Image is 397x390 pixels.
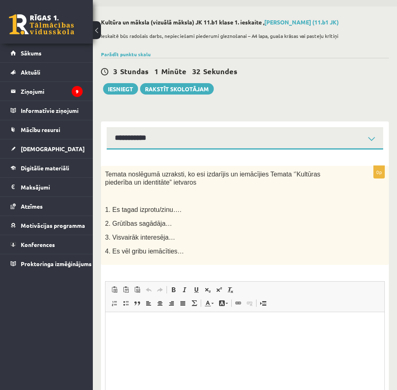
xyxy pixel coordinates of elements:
a: Вставить/Редактировать ссылку (Ctrl+K) [232,298,244,308]
span: Temata noslēgumā uzraksti, ko esi izdarījis un iemācījies Temata ‘’Kultūras piederība un identitā... [105,171,320,186]
a: [DEMOGRAPHIC_DATA] [11,139,83,158]
a: Надстрочный индекс [213,284,225,295]
span: 1. Es tagad izprotu/zinu…. [105,206,182,213]
a: Курсив (Ctrl+I) [179,284,191,295]
a: Вставить только текст (Ctrl+Shift+V) [120,284,132,295]
a: Вставить из Word [132,284,143,295]
a: Вставить (Ctrl+V) [109,284,120,295]
legend: Informatīvie ziņojumi [21,101,83,120]
span: Digitālie materiāli [21,164,69,172]
a: Sākums [11,44,83,62]
a: Konferences [11,235,83,254]
a: По центру [154,298,166,308]
span: Mācību resursi [21,126,60,133]
a: Вставить / удалить маркированный список [120,298,132,308]
i: 9 [72,86,83,97]
a: Подчеркнутый (Ctrl+U) [191,284,202,295]
a: Отменить (Ctrl+Z) [143,284,154,295]
a: [PERSON_NAME] (11.b1 JK) [264,18,339,26]
span: Minūte [161,66,186,76]
span: Sākums [21,49,42,57]
span: Aktuāli [21,68,40,76]
a: Математика [189,298,200,308]
a: По правому краю [166,298,177,308]
span: Sekundes [203,66,237,76]
a: Aktuāli [11,63,83,82]
span: Stundas [120,66,149,76]
a: Цвет текста [202,298,216,308]
a: Rakstīt skolotājam [140,83,214,95]
button: Iesniegt [103,83,138,95]
a: Proktoringa izmēģinājums [11,254,83,273]
span: Proktoringa izmēģinājums [21,260,92,267]
a: Вставить разрыв страницы для печати [257,298,269,308]
span: 1 [154,66,158,76]
a: Atzīmes [11,197,83,216]
a: Mācību resursi [11,120,83,139]
p: 0p [373,165,385,178]
span: 2. Grūtības sagādāja… [105,220,172,227]
a: Informatīvie ziņojumi [11,101,83,120]
span: Atzīmes [21,203,43,210]
a: Повторить (Ctrl+Y) [154,284,166,295]
a: Подстрочный индекс [202,284,213,295]
span: Motivācijas programma [21,222,85,229]
p: Ieskaitē būs radošais darbs, nepieciešami piederumi gleznošanai – A4 lapa, guaša krāsas vai paste... [101,32,385,40]
span: 32 [192,66,200,76]
a: Maksājumi [11,178,83,196]
a: По ширине [177,298,189,308]
a: Parādīt punktu skalu [101,51,151,57]
a: Убрать форматирование [225,284,236,295]
legend: Ziņojumi [21,82,83,101]
a: Вставить / удалить нумерованный список [109,298,120,308]
a: Цитата [132,298,143,308]
a: По левому краю [143,298,154,308]
a: Digitālie materiāli [11,159,83,177]
legend: Maksājumi [21,178,83,196]
h2: Kultūra un māksla (vizuālā māksla) JK 11.b1 klase 1. ieskaite , [101,19,389,26]
a: Полужирный (Ctrl+B) [168,284,179,295]
span: 3. Visvairāk interesēja… [105,234,175,241]
span: [DEMOGRAPHIC_DATA] [21,145,85,152]
a: Убрать ссылку [244,298,255,308]
a: Motivācijas programma [11,216,83,235]
span: 4. Es vēl gribu iemācīties… [105,248,184,255]
a: Ziņojumi9 [11,82,83,101]
a: Цвет фона [216,298,230,308]
span: Konferences [21,241,55,248]
span: 3 [113,66,117,76]
a: Rīgas 1. Tālmācības vidusskola [9,14,74,35]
